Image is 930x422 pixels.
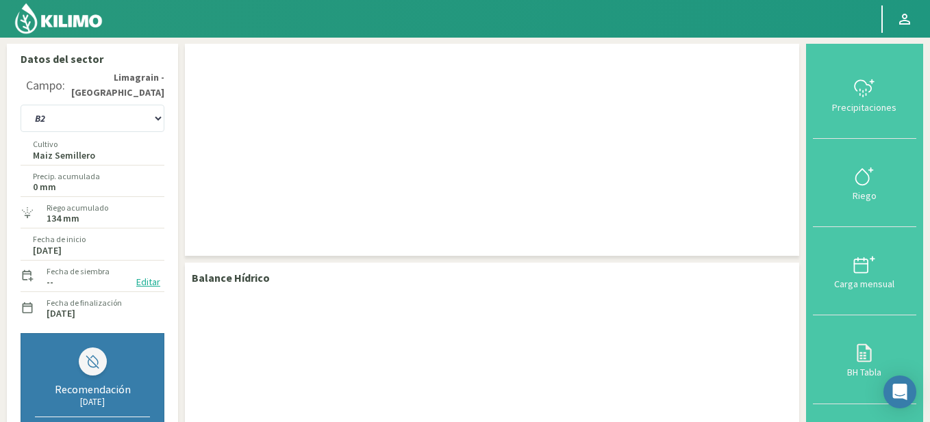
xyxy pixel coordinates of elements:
[33,183,56,192] label: 0 mm
[817,367,912,377] div: BH Tabla
[14,2,103,35] img: Kilimo
[813,315,916,404] button: BH Tabla
[33,246,62,255] label: [DATE]
[192,269,270,286] p: Balance Hídrico
[47,297,122,309] label: Fecha de finalización
[35,396,150,408] div: [DATE]
[47,202,108,214] label: Riego acumulado
[33,170,100,183] label: Precip. acumulada
[813,139,916,227] button: Riego
[33,233,86,246] label: Fecha de inicio
[33,138,95,150] label: Cultivo
[26,79,65,92] div: Campo:
[132,274,164,290] button: Editar
[817,279,912,289] div: Carga mensual
[883,375,916,408] div: Open Intercom Messenger
[65,70,164,100] strong: Limagrain - [GEOGRAPHIC_DATA]
[21,51,164,67] p: Datos del sector
[47,214,79,223] label: 134 mm
[33,151,95,160] label: Maiz Semillero
[813,51,916,139] button: Precipitaciones
[47,309,75,318] label: [DATE]
[817,191,912,200] div: Riego
[47,265,110,278] label: Fecha de siembra
[817,103,912,112] div: Precipitaciones
[813,227,916,315] button: Carga mensual
[35,382,150,396] div: Recomendación
[47,278,53,287] label: --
